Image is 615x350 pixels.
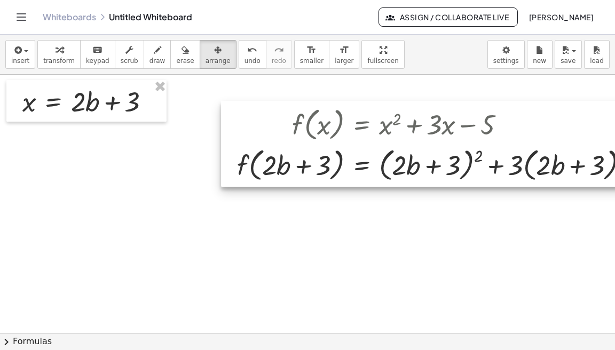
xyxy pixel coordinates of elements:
[115,40,144,69] button: scrub
[92,44,102,57] i: keyboard
[272,57,286,65] span: redo
[555,40,582,69] button: save
[329,40,359,69] button: format_sizelarger
[367,57,398,65] span: fullscreen
[533,57,546,65] span: new
[200,40,236,69] button: arrange
[361,40,404,69] button: fullscreen
[584,40,610,69] button: load
[274,44,284,57] i: redo
[11,57,29,65] span: insert
[13,9,30,26] button: Toggle navigation
[239,40,266,69] button: undoundo
[80,40,115,69] button: keyboardkeypad
[294,40,329,69] button: format_sizesmaller
[5,40,35,69] button: insert
[379,7,518,27] button: Assign / Collaborate Live
[487,40,525,69] button: settings
[176,57,194,65] span: erase
[37,40,81,69] button: transform
[493,57,519,65] span: settings
[86,57,109,65] span: keypad
[300,57,324,65] span: smaller
[590,57,604,65] span: load
[306,44,317,57] i: format_size
[43,12,96,22] a: Whiteboards
[247,44,257,57] i: undo
[170,40,200,69] button: erase
[121,57,138,65] span: scrub
[561,57,575,65] span: save
[245,57,261,65] span: undo
[520,7,602,27] button: [PERSON_NAME]
[335,57,353,65] span: larger
[149,57,165,65] span: draw
[388,12,509,22] span: Assign / Collaborate Live
[266,40,292,69] button: redoredo
[527,40,553,69] button: new
[529,12,594,22] span: [PERSON_NAME]
[43,57,75,65] span: transform
[339,44,349,57] i: format_size
[206,57,231,65] span: arrange
[144,40,171,69] button: draw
